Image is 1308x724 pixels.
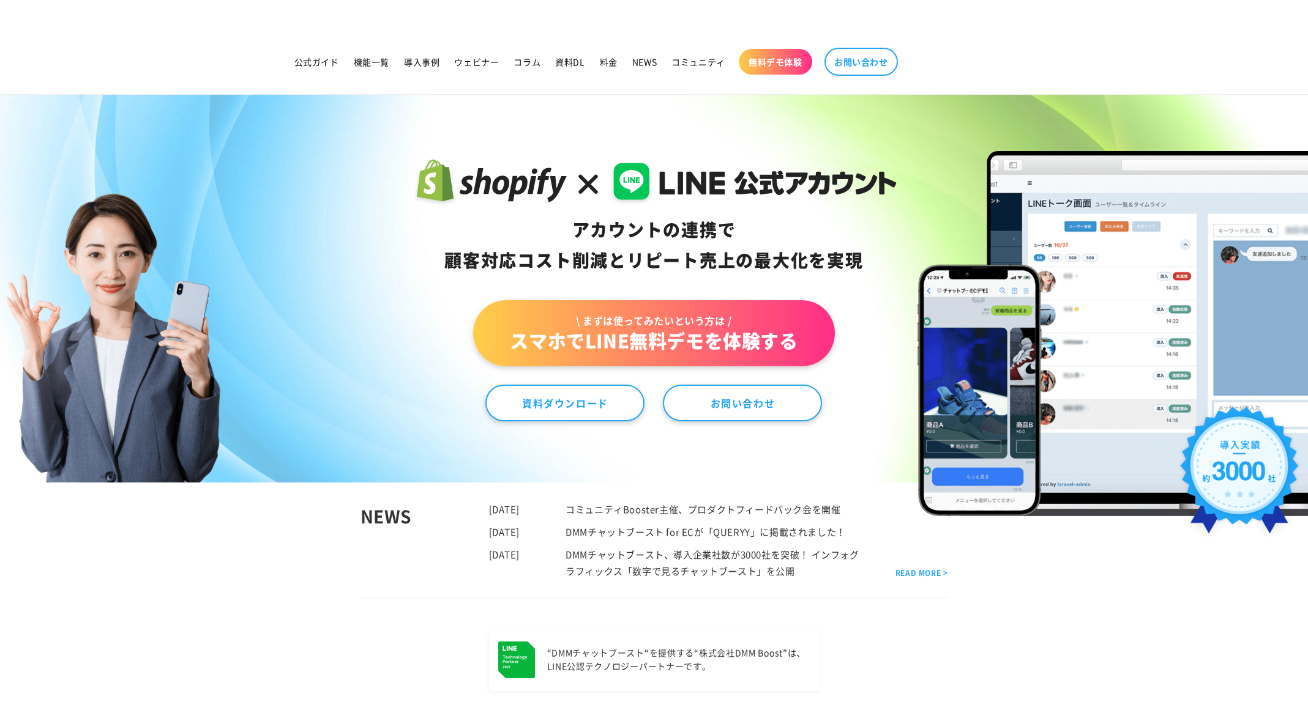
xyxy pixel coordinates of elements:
span: ウェビナー [454,56,499,67]
a: 公式ガイド [287,49,346,75]
div: アカウントの連携で 顧客対応コスト削減と リピート売上の 最大化を実現 [411,215,897,276]
p: “DMMチャットブースト“を提供する “株式会社DMM Boost”は、 LINE公認テクノロジーパートナーです。 [547,646,806,673]
a: コミュニティ [664,49,733,75]
a: 料金 [592,49,625,75]
a: 資料DL [548,49,592,75]
a: READ MORE > [895,566,948,580]
a: DMMチャットブースト for ECが「QUERYY」に掲載されました！ [566,525,846,538]
span: 料金 [600,56,618,67]
span: \ まずは使ってみたいという方は / [510,314,798,327]
time: [DATE] [489,503,520,515]
img: 導入実績約3000社 [1174,401,1305,550]
a: 資料ダウンロード [485,385,645,421]
a: \ まずは使ってみたいという方は /スマホでLINE無料デモを体験する [473,300,834,366]
div: NEWS [361,501,489,579]
time: [DATE] [489,525,520,538]
span: お問い合わせ [834,56,888,67]
span: NEWS [632,56,657,67]
a: 機能一覧 [346,49,397,75]
span: 無料デモ体験 [749,56,802,67]
a: お問い合わせ [663,385,822,421]
span: 資料DL [555,56,585,67]
span: 機能一覧 [354,56,389,67]
a: 無料デモ体験 [739,49,812,75]
time: [DATE] [489,548,520,561]
a: お問い合わせ [824,48,898,76]
a: 導入事例 [397,49,447,75]
span: 導入事例 [404,56,439,67]
a: ウェビナー [447,49,506,75]
span: コラム [514,56,540,67]
span: 公式ガイド [294,56,339,67]
span: コミュニティ [671,56,725,67]
a: DMMチャットブースト、導入企業社数が3000社を突破！ インフォグラフィックス「数字で見るチャットブースト」を公開 [566,548,859,577]
a: コミュニティBooster主催、プロダクトフィードバック会を開催 [566,503,840,515]
a: NEWS [625,49,664,75]
a: コラム [506,49,548,75]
